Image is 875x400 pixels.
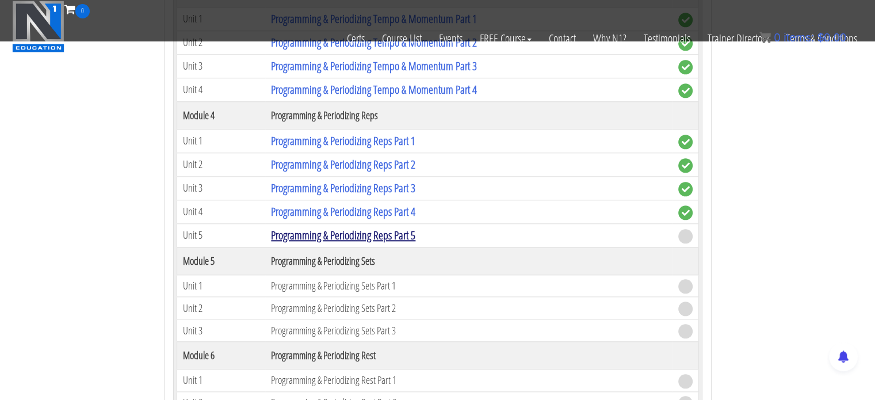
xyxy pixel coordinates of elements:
[817,31,824,44] span: $
[265,297,672,319] td: Programming & Periodizing Sets Part 2
[678,158,693,173] span: complete
[271,204,415,219] a: Programming & Periodizing Reps Part 4
[678,60,693,74] span: complete
[774,31,780,44] span: 0
[265,275,672,297] td: Programming & Periodizing Sets Part 1
[430,18,471,59] a: Events
[265,369,672,391] td: Programming & Periodizing Rest Part 1
[177,369,265,391] td: Unit 1
[584,18,635,59] a: Why N1?
[678,205,693,220] span: complete
[540,18,584,59] a: Contact
[784,31,814,44] span: items:
[265,101,672,129] th: Programming & Periodizing Reps
[64,1,90,17] a: 0
[271,82,477,97] a: Programming & Periodizing Tempo & Momentum Part 4
[759,31,846,44] a: 0 items: $0.00
[265,247,672,275] th: Programming & Periodizing Sets
[265,319,672,342] td: Programming & Periodizing Sets Part 3
[177,176,265,200] td: Unit 3
[678,182,693,196] span: complete
[177,319,265,342] td: Unit 3
[177,247,265,275] th: Module 5
[678,135,693,149] span: complete
[271,227,415,243] a: Programming & Periodizing Reps Part 5
[177,129,265,153] td: Unit 1
[817,31,846,44] bdi: 0.00
[373,18,430,59] a: Course List
[12,1,64,52] img: n1-education
[271,157,415,172] a: Programming & Periodizing Reps Part 2
[75,4,90,18] span: 0
[177,101,265,129] th: Module 4
[271,133,415,148] a: Programming & Periodizing Reps Part 1
[678,83,693,98] span: complete
[177,297,265,319] td: Unit 2
[699,18,777,59] a: Trainer Directory
[338,18,373,59] a: Certs
[271,58,477,74] a: Programming & Periodizing Tempo & Momentum Part 3
[177,341,265,369] th: Module 6
[759,32,771,43] img: icon11.png
[265,341,672,369] th: Programming & Periodizing Rest
[177,78,265,101] td: Unit 4
[635,18,699,59] a: Testimonials
[177,153,265,176] td: Unit 2
[177,200,265,223] td: Unit 4
[177,275,265,297] td: Unit 1
[271,180,415,196] a: Programming & Periodizing Reps Part 3
[177,54,265,78] td: Unit 3
[777,18,866,59] a: Terms & Conditions
[177,223,265,247] td: Unit 5
[471,18,540,59] a: FREE Course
